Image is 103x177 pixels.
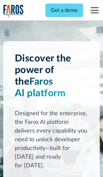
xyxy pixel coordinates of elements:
div: Designed for the enterprise, the Faros AI platform delivers every capability you need to unlock d... [15,109,89,170]
img: Logo of the analytics and reporting company Faros. [3,5,24,18]
a: Get a demo [45,4,83,17]
a: home [3,5,24,18]
h1: Discover the power of the [15,53,89,99]
span: Faros AI platform [15,77,66,98]
div: menu [87,3,100,18]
